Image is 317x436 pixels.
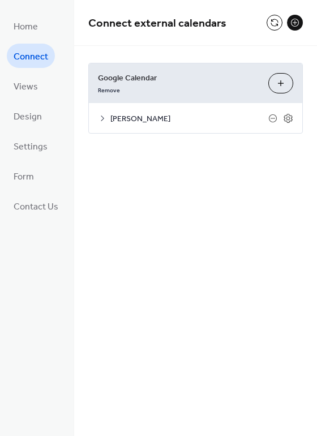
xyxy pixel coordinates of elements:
[14,108,42,126] span: Design
[14,48,48,66] span: Connect
[7,134,54,158] a: Settings
[98,72,259,84] span: Google Calendar
[98,87,120,95] span: Remove
[7,44,55,68] a: Connect
[88,12,226,35] span: Connect external calendars
[14,18,38,36] span: Home
[7,164,41,188] a: Form
[7,194,65,218] a: Contact Us
[110,113,268,125] span: [PERSON_NAME]
[14,138,48,156] span: Settings
[14,168,34,186] span: Form
[7,74,45,98] a: Views
[7,14,45,38] a: Home
[14,198,58,216] span: Contact Us
[7,104,49,128] a: Design
[14,78,38,96] span: Views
